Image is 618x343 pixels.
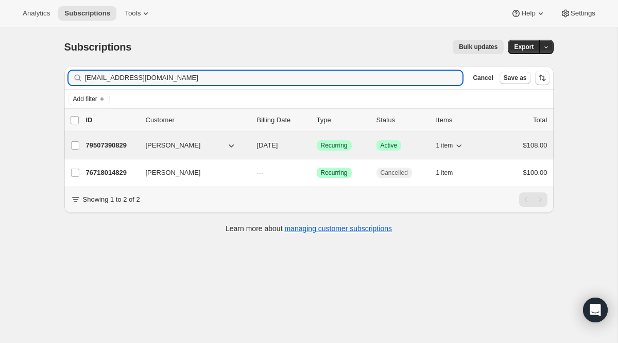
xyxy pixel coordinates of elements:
span: [DATE] [257,141,278,149]
p: ID [86,115,138,125]
p: 76718014829 [86,168,138,178]
span: [PERSON_NAME] [146,140,201,151]
span: Active [381,141,398,150]
span: Subscriptions [64,9,110,18]
p: Status [376,115,428,125]
button: Bulk updates [453,40,504,54]
span: Bulk updates [459,43,497,51]
p: Billing Date [257,115,308,125]
p: Learn more about [226,223,392,234]
button: Settings [554,6,602,21]
button: 1 item [436,166,465,180]
button: Add filter [68,93,110,105]
span: Save as [504,74,527,82]
nav: Pagination [519,192,547,207]
button: Tools [118,6,157,21]
div: Type [317,115,368,125]
div: 76718014829[PERSON_NAME]---SuccessRecurringCancelled1 item$100.00 [86,166,547,180]
p: Total [533,115,547,125]
span: Recurring [321,141,348,150]
button: Analytics [16,6,56,21]
button: Save as [500,72,531,84]
a: managing customer subscriptions [284,224,392,233]
span: Analytics [23,9,50,18]
span: 1 item [436,141,453,150]
span: Cancel [473,74,493,82]
p: Showing 1 to 2 of 2 [83,194,140,205]
input: Filter subscribers [85,71,463,85]
div: IDCustomerBilling DateTypeStatusItemsTotal [86,115,547,125]
div: Open Intercom Messenger [583,298,608,322]
span: $108.00 [523,141,547,149]
button: Subscriptions [58,6,116,21]
button: [PERSON_NAME] [140,137,243,154]
span: Cancelled [381,169,408,177]
span: Settings [571,9,595,18]
span: Recurring [321,169,348,177]
span: [PERSON_NAME] [146,168,201,178]
span: 1 item [436,169,453,177]
span: Subscriptions [64,41,132,53]
span: Export [514,43,534,51]
p: 79507390829 [86,140,138,151]
button: 1 item [436,138,465,153]
span: --- [257,169,264,176]
span: $100.00 [523,169,547,176]
div: Items [436,115,488,125]
button: Sort the results [535,71,550,85]
span: Add filter [73,95,97,103]
button: Export [508,40,540,54]
span: Help [521,9,535,18]
button: Cancel [469,72,497,84]
button: Help [505,6,552,21]
p: Customer [146,115,249,125]
div: 79507390829[PERSON_NAME][DATE]SuccessRecurringSuccessActive1 item$108.00 [86,138,547,153]
span: Tools [125,9,141,18]
button: [PERSON_NAME] [140,165,243,181]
